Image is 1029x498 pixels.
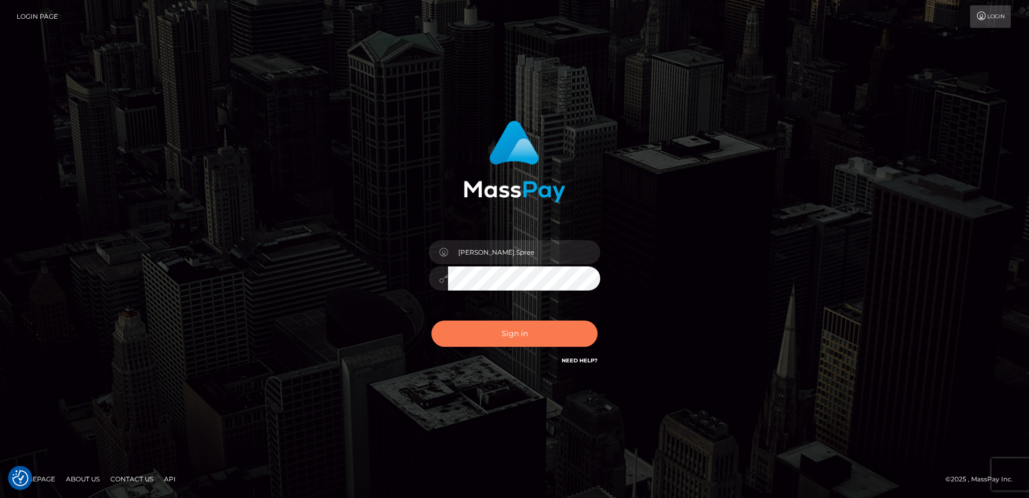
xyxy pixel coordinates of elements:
a: Contact Us [106,471,158,487]
button: Consent Preferences [12,470,28,486]
div: © 2025 , MassPay Inc. [945,473,1021,485]
a: About Us [62,471,104,487]
a: API [160,471,180,487]
img: Revisit consent button [12,470,28,486]
a: Need Help? [562,357,598,364]
img: MassPay Login [464,121,565,203]
a: Login Page [17,5,58,28]
input: Username... [448,240,600,264]
button: Sign in [431,321,598,347]
a: Login [970,5,1011,28]
a: Homepage [12,471,59,487]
